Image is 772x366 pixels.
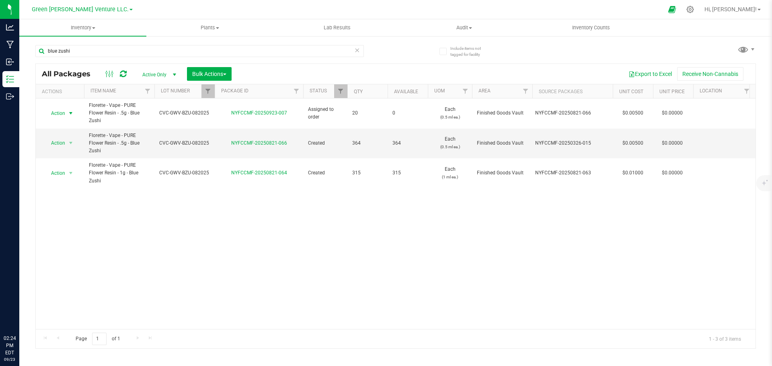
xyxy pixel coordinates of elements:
[187,67,232,81] button: Bulk Actions
[623,67,677,81] button: Export to Excel
[459,84,472,98] a: Filter
[450,45,491,57] span: Include items not tagged for facility
[308,106,343,121] span: Assigned to order
[478,88,491,94] a: Area
[44,168,66,179] span: Action
[658,137,687,149] span: $0.00000
[44,137,66,149] span: Action
[619,89,643,94] a: Unit Cost
[658,107,687,119] span: $0.00000
[394,89,418,94] a: Available
[535,109,610,117] div: Value 1: NYFCCMF-20250821-066
[89,162,150,185] span: Florette - Vape - PURE Flower Resin - 1g - Blue Zushi
[6,75,14,83] inline-svg: Inventory
[44,108,66,119] span: Action
[90,88,116,94] a: Item Name
[66,108,76,119] span: select
[8,302,32,326] iframe: Resource center
[532,84,613,98] th: Source Packages
[561,24,621,31] span: Inventory Counts
[352,139,383,147] span: 364
[392,139,423,147] span: 364
[201,84,215,98] a: Filter
[535,169,610,177] div: Value 1: NYFCCMF-20250821-063
[141,84,154,98] a: Filter
[221,88,248,94] a: Package ID
[392,109,423,117] span: 0
[519,84,532,98] a: Filter
[613,158,653,188] td: $0.01000
[32,6,129,13] span: Green [PERSON_NAME] Venture LLC.
[6,41,14,49] inline-svg: Manufacturing
[354,89,363,94] a: Qty
[66,168,76,179] span: select
[308,139,343,147] span: Created
[433,106,467,121] span: Each
[66,137,76,149] span: select
[613,98,653,129] td: $0.00500
[392,169,423,177] span: 315
[19,19,146,36] a: Inventory
[663,2,681,17] span: Open Ecommerce Menu
[704,6,757,12] span: Hi, [PERSON_NAME]!
[477,169,528,177] span: Finished Goods Vault
[433,166,467,181] span: Each
[231,170,287,176] a: NYFCCMF-20250821-064
[700,88,722,94] a: Location
[400,19,528,36] a: Audit
[334,84,347,98] a: Filter
[477,139,528,147] span: Finished Goods Vault
[6,23,14,31] inline-svg: Analytics
[92,333,107,345] input: 1
[433,143,467,151] p: (0.5 ml ea.)
[159,109,210,117] span: CVC-GWV-BZU-082025
[42,70,99,78] span: All Packages
[89,132,150,155] span: Florette - Vape - PURE Flower Resin - .5g - Blue Zushi
[658,167,687,179] span: $0.00000
[433,173,467,181] p: (1 ml ea.)
[192,71,226,77] span: Bulk Actions
[434,88,445,94] a: UOM
[433,113,467,121] p: (0.5 ml ea.)
[69,333,127,345] span: Page of 1
[528,19,655,36] a: Inventory Counts
[6,58,14,66] inline-svg: Inbound
[35,45,364,57] input: Search Package ID, Item Name, SKU, Lot or Part Number...
[433,135,467,151] span: Each
[401,24,527,31] span: Audit
[231,110,287,116] a: NYFCCMF-20250923-007
[231,140,287,146] a: NYFCCMF-20250821-066
[308,169,343,177] span: Created
[352,109,383,117] span: 20
[313,24,361,31] span: Lab Results
[535,139,610,147] div: Value 1: NYFCCMF-20250326-015
[159,139,210,147] span: CVC-GWV-BZU-082025
[685,6,695,13] div: Manage settings
[42,89,81,94] div: Actions
[310,88,327,94] a: Status
[659,89,685,94] a: Unit Price
[6,92,14,100] inline-svg: Outbound
[740,84,754,98] a: Filter
[273,19,400,36] a: Lab Results
[147,24,273,31] span: Plants
[677,67,743,81] button: Receive Non-Cannabis
[146,19,273,36] a: Plants
[159,169,210,177] span: CVC-GWV-BZU-082025
[477,109,528,117] span: Finished Goods Vault
[161,88,190,94] a: Lot Number
[290,84,303,98] a: Filter
[352,169,383,177] span: 315
[4,335,16,356] p: 02:24 PM EDT
[702,333,747,345] span: 1 - 3 of 3 items
[19,24,146,31] span: Inventory
[4,356,16,362] p: 09/23
[613,129,653,159] td: $0.00500
[89,102,150,125] span: Florette - Vape - PURE Flower Resin - .5g - Blue Zushi
[354,45,360,55] span: Clear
